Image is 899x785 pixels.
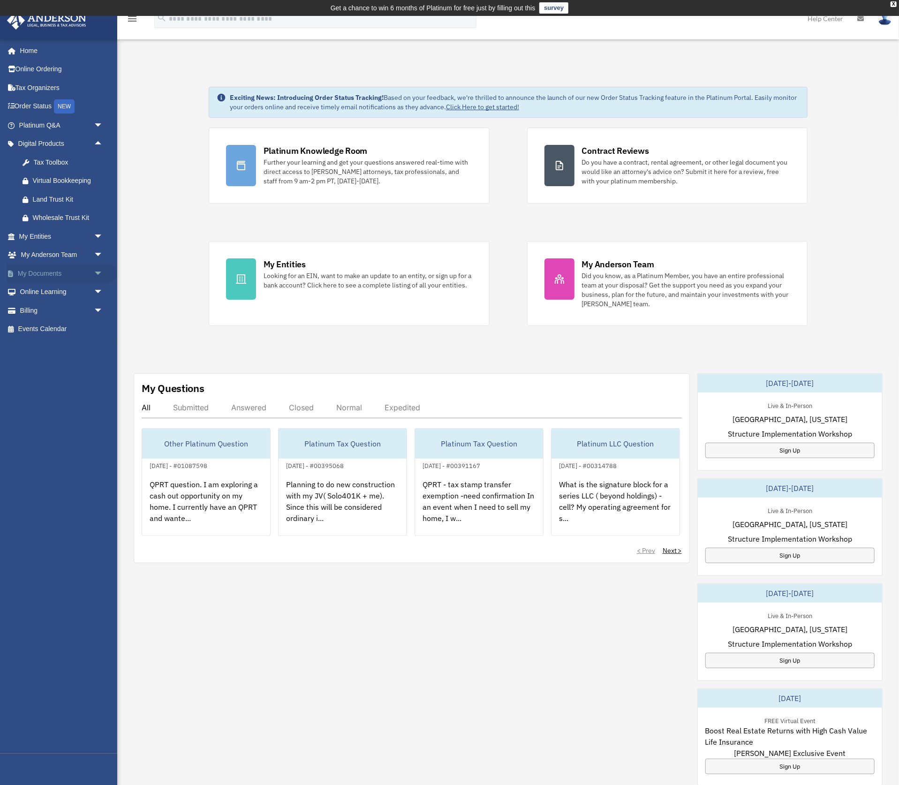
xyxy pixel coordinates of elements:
[415,460,488,470] div: [DATE] - #00391167
[142,381,204,395] div: My Questions
[698,374,882,392] div: [DATE]-[DATE]
[7,246,117,264] a: My Anderson Teamarrow_drop_down
[94,135,113,154] span: arrow_drop_up
[728,533,852,544] span: Structure Implementation Workshop
[705,548,875,563] a: Sign Up
[582,271,791,309] div: Did you know, as a Platinum Member, you have an entire professional team at your disposal? Get th...
[94,264,113,283] span: arrow_drop_down
[7,60,117,79] a: Online Ordering
[336,403,362,412] div: Normal
[142,460,215,470] div: [DATE] - #01087598
[7,227,117,246] a: My Entitiesarrow_drop_down
[582,258,654,270] div: My Anderson Team
[289,403,314,412] div: Closed
[446,103,519,111] a: Click Here to get started!
[264,158,472,186] div: Further your learning and get your questions answered real-time with direct access to [PERSON_NAM...
[331,2,536,14] div: Get a chance to win 6 months of Platinum for free just by filling out this
[33,212,106,224] div: Wholesale Trust Kit
[733,519,847,530] span: [GEOGRAPHIC_DATA], [US_STATE]
[13,190,117,209] a: Land Trust Kit
[230,93,384,102] strong: Exciting News: Introducing Order Status Tracking!
[13,209,117,227] a: Wholesale Trust Kit
[13,172,117,190] a: Virtual Bookkeeping
[209,128,490,204] a: Platinum Knowledge Room Further your learning and get your questions answered real-time with dire...
[94,227,113,246] span: arrow_drop_down
[551,460,624,470] div: [DATE] - #00314788
[7,264,117,283] a: My Documentsarrow_drop_down
[760,400,820,410] div: Live & In-Person
[230,93,800,112] div: Based on your feedback, we're thrilled to announce the launch of our new Order Status Tracking fe...
[757,715,823,725] div: FREE Virtual Event
[698,689,882,708] div: [DATE]
[279,429,407,459] div: Platinum Tax Question
[551,428,680,536] a: Platinum LLC Question[DATE] - #00314788What is the signature block for a series LLC ( beyond hold...
[539,2,568,14] a: survey
[733,624,847,635] span: [GEOGRAPHIC_DATA], [US_STATE]
[705,653,875,668] a: Sign Up
[231,403,266,412] div: Answered
[760,610,820,620] div: Live & In-Person
[33,157,106,168] div: Tax Toolbox
[415,471,543,544] div: QPRT - tax stamp transfer exemption -need confirmation In an event when I need to sell my home, I...
[415,428,544,536] a: Platinum Tax Question[DATE] - #00391167QPRT - tax stamp transfer exemption -need confirmation In ...
[663,546,682,555] a: Next >
[385,403,420,412] div: Expedited
[582,158,791,186] div: Do you have a contract, rental agreement, or other legal document you would like an attorney's ad...
[157,13,167,23] i: search
[94,246,113,265] span: arrow_drop_down
[278,428,407,536] a: Platinum Tax Question[DATE] - #00395068Planning to do new construction with my JV( Solo401K + me)...
[54,99,75,113] div: NEW
[891,1,897,7] div: close
[7,97,117,116] a: Order StatusNEW
[7,41,113,60] a: Home
[7,283,117,302] a: Online Learningarrow_drop_down
[733,414,847,425] span: [GEOGRAPHIC_DATA], [US_STATE]
[7,116,117,135] a: Platinum Q&Aarrow_drop_down
[728,428,852,439] span: Structure Implementation Workshop
[94,301,113,320] span: arrow_drop_down
[33,194,106,205] div: Land Trust Kit
[760,505,820,515] div: Live & In-Person
[142,471,270,544] div: QPRT question. I am exploring a cash out opportunity on my home. I currently have an QPRT and wan...
[264,271,472,290] div: Looking for an EIN, want to make an update to an entity, or sign up for a bank account? Click her...
[878,12,892,25] img: User Pic
[127,16,138,24] a: menu
[142,428,271,536] a: Other Platinum Question[DATE] - #01087598QPRT question. I am exploring a cash out opportunity on ...
[264,258,306,270] div: My Entities
[279,471,407,544] div: Planning to do new construction with my JV( Solo401K + me). Since this will be considered ordinar...
[264,145,368,157] div: Platinum Knowledge Room
[728,638,852,649] span: Structure Implementation Workshop
[4,11,89,30] img: Anderson Advisors Platinum Portal
[698,479,882,498] div: [DATE]-[DATE]
[7,78,117,97] a: Tax Organizers
[209,241,490,326] a: My Entities Looking for an EIN, want to make an update to an entity, or sign up for a bank accoun...
[142,403,151,412] div: All
[705,725,875,747] span: Boost Real Estate Returns with High Cash Value Life Insurance
[279,460,351,470] div: [DATE] - #00395068
[7,320,117,339] a: Events Calendar
[94,283,113,302] span: arrow_drop_down
[94,116,113,135] span: arrow_drop_down
[551,429,680,459] div: Platinum LLC Question
[33,175,106,187] div: Virtual Bookkeeping
[527,128,808,204] a: Contract Reviews Do you have a contract, rental agreement, or other legal document you would like...
[7,301,117,320] a: Billingarrow_drop_down
[705,443,875,458] a: Sign Up
[734,747,846,759] span: [PERSON_NAME] Exclusive Event
[142,429,270,459] div: Other Platinum Question
[173,403,209,412] div: Submitted
[582,145,649,157] div: Contract Reviews
[13,153,117,172] a: Tax Toolbox
[527,241,808,326] a: My Anderson Team Did you know, as a Platinum Member, you have an entire professional team at your...
[415,429,543,459] div: Platinum Tax Question
[698,584,882,603] div: [DATE]-[DATE]
[7,135,117,153] a: Digital Productsarrow_drop_up
[551,471,680,544] div: What is the signature block for a series LLC ( beyond holdings) - cell? My operating agreement fo...
[705,759,875,774] a: Sign Up
[127,13,138,24] i: menu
